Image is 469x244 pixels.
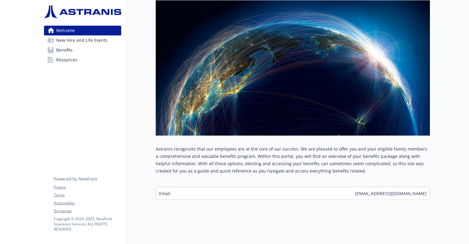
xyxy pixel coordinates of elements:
span: Benefits [56,45,73,55]
span: Email [159,190,170,197]
span: Resources [56,55,77,65]
a: Terms [54,192,121,198]
a: Benefits [44,45,121,55]
p: Copyright © 2024 - 2025 , Newfront Insurance Services, ALL RIGHTS RESERVED [54,216,121,232]
a: Disclaimer [54,208,121,214]
span: Welcome [56,26,75,35]
a: Resources [44,55,121,65]
p: Astranis recognizes that our employees are at the core of our success. We are pleased to offer yo... [156,145,430,175]
a: Accessibility [54,200,121,206]
a: Privacy [54,184,121,190]
a: New Hire and Life Events [44,35,121,45]
a: Welcome [44,26,121,35]
span: [EMAIL_ADDRESS][DOMAIN_NAME] [355,190,427,197]
span: New Hire and Life Events [56,35,107,45]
